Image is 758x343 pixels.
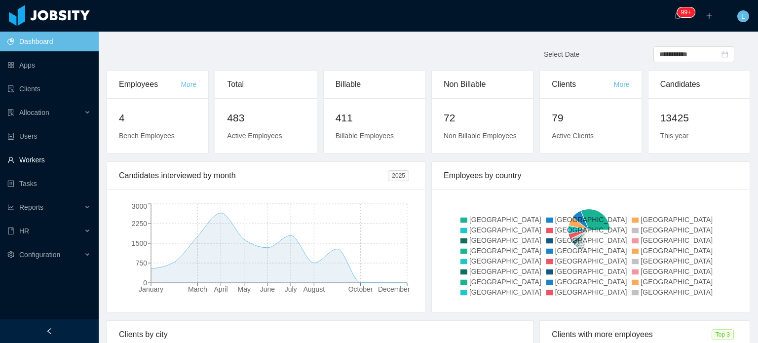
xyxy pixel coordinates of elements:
[7,174,91,193] a: icon: profileTasks
[614,80,630,88] a: More
[555,288,627,296] span: [GEOGRAPHIC_DATA]
[641,257,713,265] span: [GEOGRAPHIC_DATA]
[7,126,91,146] a: icon: robotUsers
[336,110,413,126] h2: 411
[19,251,60,259] span: Configuration
[227,71,304,98] div: Total
[119,71,181,98] div: Employees
[7,150,91,170] a: icon: userWorkers
[555,247,627,255] span: [GEOGRAPHIC_DATA]
[348,285,373,293] tspan: October
[19,109,49,116] span: Allocation
[119,110,196,126] h2: 4
[260,285,275,293] tspan: June
[336,71,413,98] div: Billable
[336,132,394,140] span: Billable Employees
[660,110,738,126] h2: 13425
[238,285,251,293] tspan: May
[469,257,541,265] span: [GEOGRAPHIC_DATA]
[7,79,91,99] a: icon: auditClients
[19,203,43,211] span: Reports
[469,288,541,296] span: [GEOGRAPHIC_DATA]
[641,267,713,275] span: [GEOGRAPHIC_DATA]
[552,132,594,140] span: Active Clients
[555,257,627,265] span: [GEOGRAPHIC_DATA]
[132,202,147,210] tspan: 3000
[555,216,627,224] span: [GEOGRAPHIC_DATA]
[388,170,409,181] span: 2025
[674,12,681,19] i: icon: bell
[721,51,728,58] i: icon: calendar
[641,226,713,234] span: [GEOGRAPHIC_DATA]
[227,110,304,126] h2: 483
[119,132,175,140] span: Bench Employees
[132,239,147,247] tspan: 1500
[19,227,29,235] span: HR
[706,12,713,19] i: icon: plus
[712,329,734,340] span: Top 3
[641,236,713,244] span: [GEOGRAPHIC_DATA]
[444,162,738,190] div: Employees by country
[444,71,521,98] div: Non Billable
[469,236,541,244] span: [GEOGRAPHIC_DATA]
[378,285,410,293] tspan: December
[7,204,14,211] i: icon: line-chart
[7,32,91,51] a: icon: pie-chartDashboard
[7,109,14,116] i: icon: solution
[555,278,627,286] span: [GEOGRAPHIC_DATA]
[660,71,738,98] div: Candidates
[641,278,713,286] span: [GEOGRAPHIC_DATA]
[7,251,14,258] i: icon: setting
[119,162,388,190] div: Candidates interviewed by month
[469,247,541,255] span: [GEOGRAPHIC_DATA]
[641,288,713,296] span: [GEOGRAPHIC_DATA]
[469,278,541,286] span: [GEOGRAPHIC_DATA]
[641,216,713,224] span: [GEOGRAPHIC_DATA]
[469,226,541,234] span: [GEOGRAPHIC_DATA]
[143,279,147,287] tspan: 0
[555,226,627,234] span: [GEOGRAPHIC_DATA]
[132,220,147,228] tspan: 2250
[677,7,695,17] sup: 1941
[7,228,14,234] i: icon: book
[660,132,689,140] span: This year
[469,216,541,224] span: [GEOGRAPHIC_DATA]
[544,50,579,58] span: Select Date
[741,10,745,22] span: L
[214,285,228,293] tspan: April
[181,80,196,88] a: More
[227,132,282,140] span: Active Employees
[285,285,297,293] tspan: July
[188,285,207,293] tspan: March
[139,285,163,293] tspan: January
[555,236,627,244] span: [GEOGRAPHIC_DATA]
[303,285,325,293] tspan: August
[444,132,517,140] span: Non Billable Employees
[136,259,148,267] tspan: 750
[7,55,91,75] a: icon: appstoreApps
[552,71,613,98] div: Clients
[552,110,629,126] h2: 79
[555,267,627,275] span: [GEOGRAPHIC_DATA]
[469,267,541,275] span: [GEOGRAPHIC_DATA]
[641,247,713,255] span: [GEOGRAPHIC_DATA]
[444,110,521,126] h2: 72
